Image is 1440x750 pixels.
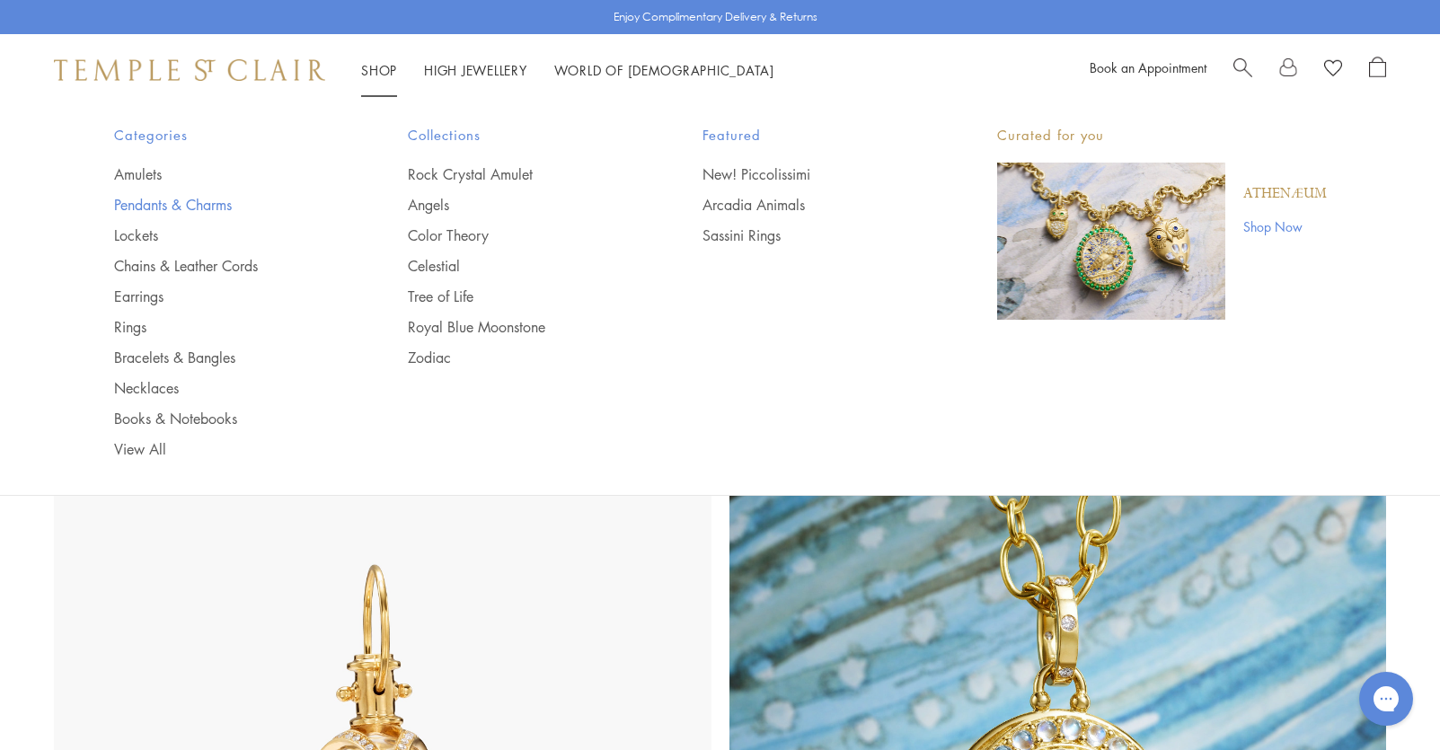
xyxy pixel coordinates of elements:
span: Categories [114,124,337,146]
a: Celestial [408,256,631,276]
span: Featured [702,124,925,146]
a: Shop Now [1243,216,1327,236]
a: Angels [408,195,631,215]
a: New! Piccolissimi [702,164,925,184]
a: World of [DEMOGRAPHIC_DATA]World of [DEMOGRAPHIC_DATA] [554,61,774,79]
a: View All [114,439,337,459]
a: Arcadia Animals [702,195,925,215]
a: Book an Appointment [1090,58,1206,76]
a: Open Shopping Bag [1369,57,1386,84]
a: Pendants & Charms [114,195,337,215]
a: Rings [114,317,337,337]
a: Earrings [114,287,337,306]
a: Amulets [114,164,337,184]
a: Necklaces [114,378,337,398]
a: ShopShop [361,61,397,79]
a: High JewelleryHigh Jewellery [424,61,527,79]
img: Temple St. Clair [54,59,325,81]
a: Bracelets & Bangles [114,348,337,367]
p: Curated for you [997,124,1327,146]
a: Chains & Leather Cords [114,256,337,276]
nav: Main navigation [361,59,774,82]
a: Books & Notebooks [114,409,337,428]
span: Collections [408,124,631,146]
a: Royal Blue Moonstone [408,317,631,337]
a: View Wishlist [1324,57,1342,84]
a: Sassini Rings [702,225,925,245]
a: Color Theory [408,225,631,245]
a: Tree of Life [408,287,631,306]
a: Zodiac [408,348,631,367]
iframe: Gorgias live chat messenger [1350,666,1422,732]
a: Search [1233,57,1252,84]
a: Lockets [114,225,337,245]
a: Athenæum [1243,184,1327,204]
a: Rock Crystal Amulet [408,164,631,184]
p: Enjoy Complimentary Delivery & Returns [614,8,817,26]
